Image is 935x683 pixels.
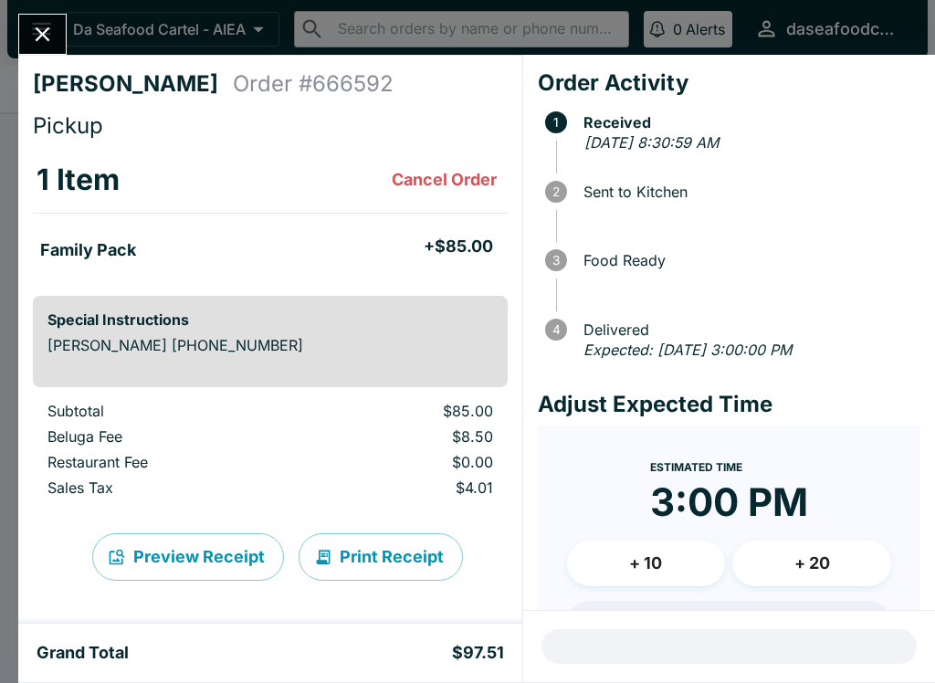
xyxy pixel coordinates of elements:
h4: Order Activity [538,69,920,97]
span: Received [574,114,920,131]
p: Restaurant Fee [47,453,284,471]
button: Cancel Order [384,162,504,198]
h5: + $85.00 [424,236,493,257]
time: 3:00 PM [650,478,808,526]
span: Sent to Kitchen [574,184,920,200]
p: Sales Tax [47,478,284,497]
text: 3 [552,253,560,268]
button: Close [19,15,66,54]
h4: Order # 666592 [233,70,394,98]
p: $8.50 [313,427,492,446]
h4: [PERSON_NAME] [33,70,233,98]
h5: Family Pack [40,239,136,261]
span: Delivered [574,321,920,338]
button: + 20 [732,541,891,586]
span: Estimated Time [650,460,742,474]
span: Pickup [33,112,103,139]
h4: Adjust Expected Time [538,391,920,418]
em: Expected: [DATE] 3:00:00 PM [583,341,792,359]
button: + 10 [567,541,726,586]
p: $0.00 [313,453,492,471]
p: $4.01 [313,478,492,497]
table: orders table [33,147,508,281]
h5: $97.51 [452,642,504,664]
button: Print Receipt [299,533,463,581]
table: orders table [33,402,508,504]
h6: Special Instructions [47,310,493,329]
text: 2 [552,184,560,199]
p: Subtotal [47,402,284,420]
button: Preview Receipt [92,533,284,581]
em: [DATE] 8:30:59 AM [584,133,719,152]
text: 4 [552,322,560,337]
h3: 1 Item [37,162,120,198]
p: [PERSON_NAME] [PHONE_NUMBER] [47,336,493,354]
span: Food Ready [574,252,920,268]
p: Beluga Fee [47,427,284,446]
h5: Grand Total [37,642,129,664]
text: 1 [553,115,559,130]
p: $85.00 [313,402,492,420]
